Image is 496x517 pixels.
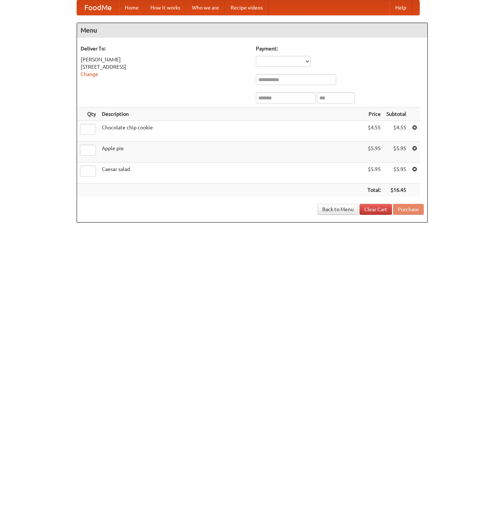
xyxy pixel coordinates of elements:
[119,0,145,15] a: Home
[256,45,424,52] h5: Payment:
[77,0,119,15] a: FoodMe
[384,183,409,197] th: $16.45
[186,0,225,15] a: Who we are
[225,0,269,15] a: Recipe videos
[384,142,409,163] td: $5.95
[365,163,384,183] td: $5.95
[318,204,358,215] a: Back to Menu
[99,107,365,121] th: Description
[365,121,384,142] td: $4.55
[77,23,427,38] h4: Menu
[99,142,365,163] td: Apple pie
[77,107,99,121] th: Qty
[393,204,424,215] button: Purchase
[359,204,392,215] a: Clear Cart
[384,121,409,142] td: $4.55
[99,163,365,183] td: Caesar salad
[384,163,409,183] td: $5.95
[365,183,384,197] th: Total:
[365,142,384,163] td: $5.95
[145,0,186,15] a: How it works
[384,107,409,121] th: Subtotal
[81,56,249,63] div: [PERSON_NAME]
[81,71,98,77] a: Change
[81,45,249,52] h5: Deliver To:
[81,63,249,71] div: [STREET_ADDRESS]
[365,107,384,121] th: Price
[389,0,412,15] a: Help
[99,121,365,142] td: Chocolate chip cookie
